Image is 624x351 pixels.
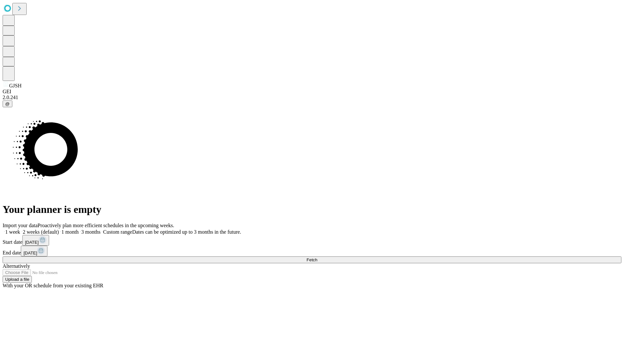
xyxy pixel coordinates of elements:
button: [DATE] [21,246,47,256]
button: [DATE] [22,235,49,246]
div: GEI [3,89,621,95]
span: Dates can be optimized up to 3 months in the future. [132,229,241,235]
span: Proactively plan more efficient schedules in the upcoming weeks. [38,223,174,228]
div: 2.0.241 [3,95,621,100]
span: GJSH [9,83,21,88]
span: 2 weeks (default) [23,229,59,235]
span: 1 month [61,229,79,235]
button: @ [3,100,12,107]
span: Import your data [3,223,38,228]
button: Upload a file [3,276,32,283]
span: 1 week [5,229,20,235]
span: 3 months [81,229,100,235]
div: Start date [3,235,621,246]
span: [DATE] [25,240,39,245]
button: Fetch [3,256,621,263]
span: Alternatively [3,263,30,269]
span: With your OR schedule from your existing EHR [3,283,103,288]
span: [DATE] [23,251,37,255]
span: @ [5,101,10,106]
span: Fetch [306,257,317,262]
div: End date [3,246,621,256]
span: Custom range [103,229,132,235]
h1: Your planner is empty [3,203,621,215]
